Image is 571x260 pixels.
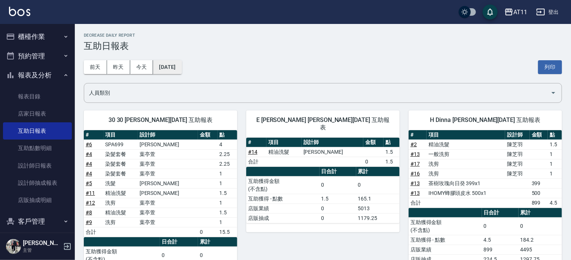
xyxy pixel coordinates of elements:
td: 1.5 [384,157,400,166]
th: 設計師 [138,130,198,140]
button: 列印 [538,60,562,74]
a: 店販抽成明細 [3,192,72,209]
td: 精油洗髮 [104,188,138,198]
button: 報表及分析 [3,65,72,85]
th: 日合計 [160,237,198,247]
td: 互助獲得 - 點數 [409,235,482,245]
p: 主管 [23,247,61,254]
button: save [483,4,498,19]
th: 累計 [519,208,562,218]
td: 互助獲得金額 (不含點) [246,176,320,194]
td: 0 [519,217,562,235]
th: 累計 [356,167,400,177]
button: 櫃檯作業 [3,27,72,46]
a: #4 [86,171,92,177]
a: #5 [86,180,92,186]
button: 客戶管理 [3,212,72,231]
a: #4 [86,151,92,157]
a: #16 [410,171,420,177]
td: 0 [320,176,356,194]
h5: [PERSON_NAME] [23,239,61,247]
td: IHOMY蜂膠頭皮水 500x1 [427,188,505,198]
td: 1.5 [548,140,562,149]
td: 精油洗髮 [104,208,138,217]
button: [DATE] [153,60,181,74]
img: Person [6,239,21,254]
button: 預約管理 [3,46,72,66]
a: 店家日報表 [3,105,72,122]
td: 染髮套餐 [104,159,138,169]
td: 合計 [246,157,266,166]
td: 0 [356,176,400,194]
td: 合計 [409,198,427,208]
button: 登出 [533,5,562,19]
td: 洗剪 [427,159,505,169]
td: 店販業績 [246,204,320,213]
table: a dense table [84,130,237,237]
a: #13 [410,180,420,186]
td: 陳芝羽 [505,149,530,159]
td: 399 [530,178,548,188]
td: 1 [548,169,562,178]
td: 互助獲得金額 (不含點) [409,217,482,235]
td: 精油洗髮 [266,147,302,157]
td: 店販業績 [409,245,482,254]
td: 葉亭萱 [138,217,198,227]
td: 899 [530,198,548,208]
td: 1 [218,169,237,178]
a: #17 [410,161,420,167]
td: 1 [218,198,237,208]
td: 165.1 [356,194,400,204]
td: 陳芝羽 [505,140,530,149]
td: [PERSON_NAME] [138,140,198,149]
th: # [409,130,427,140]
td: 1.5 [218,208,237,217]
th: 日合計 [482,208,519,218]
td: 1179.25 [356,213,400,223]
td: 染髮套餐 [104,149,138,159]
h2: Decrease Daily Report [84,33,562,38]
th: # [246,138,266,147]
td: 4495 [519,245,562,254]
td: 洗髮 [104,178,138,188]
table: a dense table [246,138,400,167]
button: 員工及薪資 [3,231,72,251]
th: 設計師 [505,130,530,140]
td: 0 [363,157,384,166]
th: 金額 [198,130,218,140]
span: E [PERSON_NAME] [PERSON_NAME][DATE] 互助報表 [255,116,391,131]
table: a dense table [246,167,400,223]
td: 2.25 [218,159,237,169]
td: SPA699 [104,140,138,149]
td: 0 [320,204,356,213]
img: Logo [9,7,30,16]
th: 設計師 [302,138,364,147]
a: #13 [410,151,420,157]
button: AT11 [501,4,530,20]
td: 互助獲得 - 點數 [246,194,320,204]
td: 899 [482,245,519,254]
th: 項目 [104,130,138,140]
td: 葉亭萱 [138,159,198,169]
td: [PERSON_NAME] [138,178,198,188]
td: 1 [218,217,237,227]
a: #4 [86,161,92,167]
td: 店販抽成 [246,213,320,223]
button: 今天 [130,60,153,74]
td: 1 [548,149,562,159]
th: 金額 [363,138,384,147]
a: #6 [86,141,92,147]
div: AT11 [513,7,527,17]
a: #2 [410,141,417,147]
td: 洗剪 [427,169,505,178]
td: 1.5 [384,147,400,157]
span: 30 30 [PERSON_NAME][DATE] 互助報表 [93,116,228,124]
h3: 互助日報表 [84,41,562,51]
a: 設計師日報表 [3,157,72,174]
th: 累計 [198,237,237,247]
td: 500 [530,188,548,198]
td: 精油洗髮 [427,140,505,149]
td: 2.25 [218,149,237,159]
td: 陳芝羽 [505,169,530,178]
td: 4 [218,140,237,149]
